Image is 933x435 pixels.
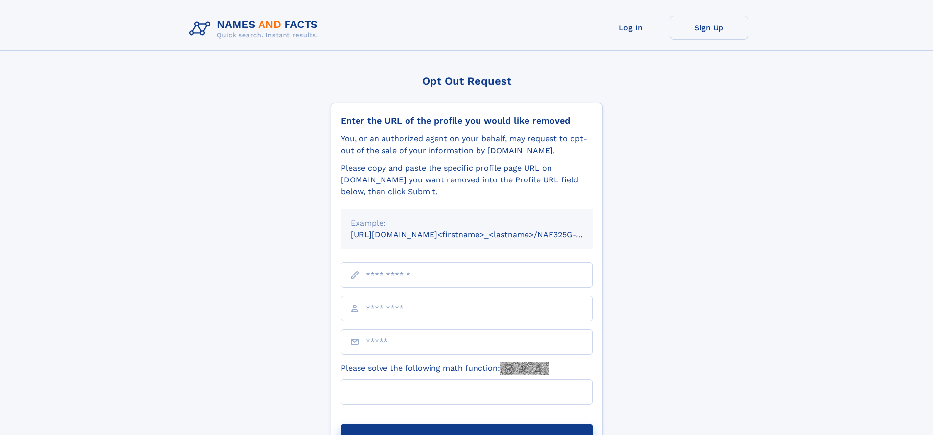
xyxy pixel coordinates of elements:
[331,75,603,87] div: Opt Out Request
[670,16,748,40] a: Sign Up
[341,362,549,375] label: Please solve the following math function:
[341,133,593,156] div: You, or an authorized agent on your behalf, may request to opt-out of the sale of your informatio...
[592,16,670,40] a: Log In
[341,162,593,198] div: Please copy and paste the specific profile page URL on [DOMAIN_NAME] you want removed into the Pr...
[341,115,593,126] div: Enter the URL of the profile you would like removed
[351,217,583,229] div: Example:
[351,230,611,239] small: [URL][DOMAIN_NAME]<firstname>_<lastname>/NAF325G-xxxxxxxx
[185,16,326,42] img: Logo Names and Facts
